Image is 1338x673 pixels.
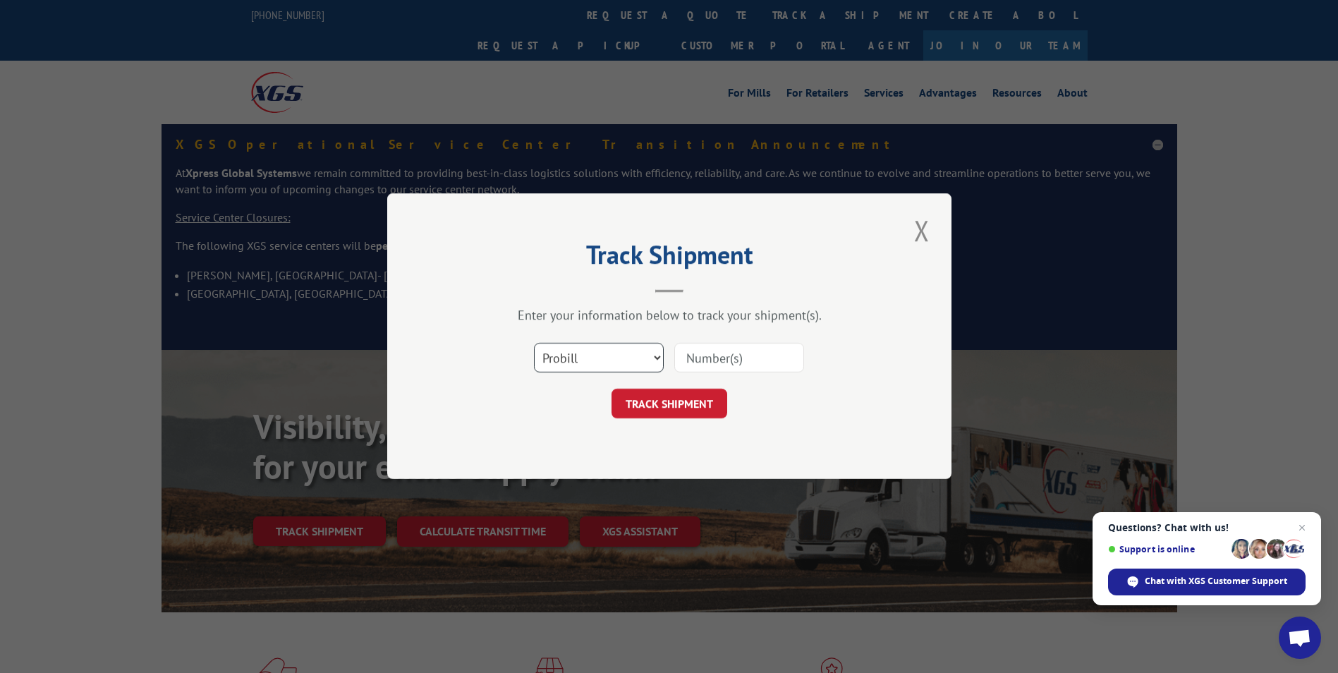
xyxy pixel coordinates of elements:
[612,389,727,419] button: TRACK SHIPMENT
[458,245,881,272] h2: Track Shipment
[1145,575,1287,588] span: Chat with XGS Customer Support
[1108,544,1227,554] span: Support is online
[674,344,804,373] input: Number(s)
[1279,617,1321,659] a: Open chat
[458,308,881,324] div: Enter your information below to track your shipment(s).
[910,211,934,250] button: Close modal
[1108,522,1306,533] span: Questions? Chat with us!
[1108,569,1306,595] span: Chat with XGS Customer Support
